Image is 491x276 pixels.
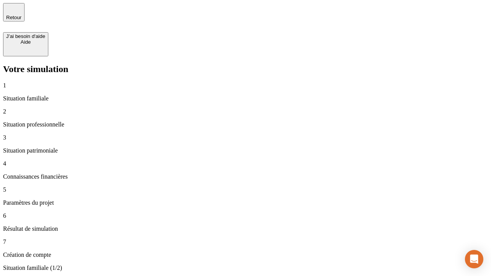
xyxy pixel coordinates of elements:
[3,147,488,154] p: Situation patrimoniale
[465,250,483,268] div: Open Intercom Messenger
[3,212,488,219] p: 6
[6,33,45,39] div: J’ai besoin d'aide
[3,95,488,102] p: Situation familiale
[3,32,48,56] button: J’ai besoin d'aideAide
[3,251,488,258] p: Création de compte
[3,173,488,180] p: Connaissances financières
[3,3,25,21] button: Retour
[3,108,488,115] p: 2
[6,39,45,45] div: Aide
[3,82,488,89] p: 1
[3,121,488,128] p: Situation professionnelle
[3,64,488,74] h2: Votre simulation
[3,134,488,141] p: 3
[3,238,488,245] p: 7
[3,160,488,167] p: 4
[3,199,488,206] p: Paramètres du projet
[3,264,488,271] p: Situation familiale (1/2)
[3,186,488,193] p: 5
[3,225,488,232] p: Résultat de simulation
[6,15,21,20] span: Retour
